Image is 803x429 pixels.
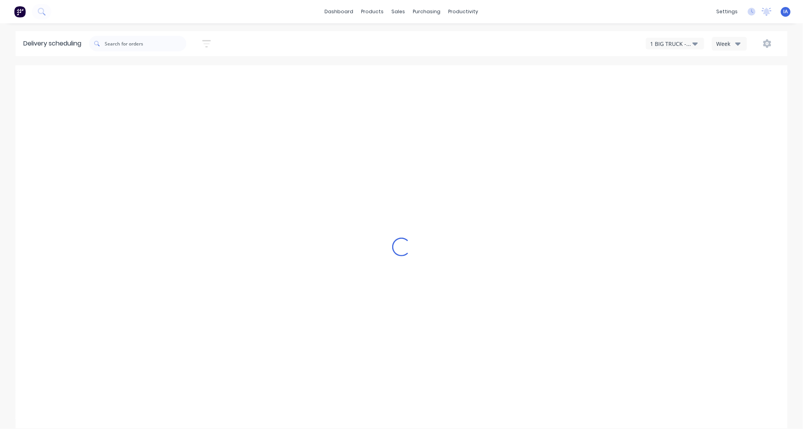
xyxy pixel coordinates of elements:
div: sales [388,6,409,18]
div: settings [712,6,742,18]
input: Search for orders [105,36,186,51]
div: products [358,6,388,18]
button: Week [712,37,747,51]
div: productivity [445,6,482,18]
button: 1 BIG TRUCK - CI36CH [646,38,704,49]
div: Week [716,40,739,48]
span: IA [784,8,788,15]
div: Delivery scheduling [16,31,89,56]
div: 1 BIG TRUCK - CI36CH [650,40,693,48]
div: purchasing [409,6,445,18]
a: dashboard [321,6,358,18]
img: Factory [14,6,26,18]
